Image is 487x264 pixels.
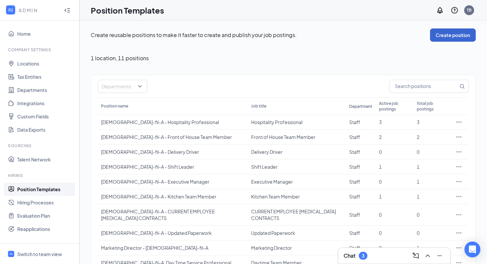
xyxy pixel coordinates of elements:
svg: Ellipses [456,149,462,155]
div: 0 [379,178,410,185]
div: 1 [417,178,446,185]
a: Tax Entities [17,70,74,83]
button: Minimize [434,250,445,261]
button: ChevronUp [422,250,433,261]
svg: QuestionInfo [451,6,459,14]
div: TB [467,7,471,13]
a: Integrations [17,97,74,110]
div: Marketing Director - [DEMOGRAPHIC_DATA]-fil-A [101,244,244,251]
td: Staff [346,159,376,174]
th: Total job postings [413,98,449,115]
svg: WorkstreamLogo [7,7,14,13]
a: Locations [17,57,74,70]
a: Hiring Processes [17,196,74,209]
svg: ComposeMessage [412,252,420,260]
div: Hospitality Professional [251,119,343,125]
td: Staff [346,115,376,130]
a: Data Exports [17,123,74,136]
th: Department [346,98,376,115]
div: 0 [417,149,446,155]
div: [DEMOGRAPHIC_DATA]-fil-A - Hospitality Professional [101,119,244,125]
div: Delivery Driver [251,149,343,155]
div: [DEMOGRAPHIC_DATA]-fil-A - Shift Leader [101,163,244,170]
div: Front of House Team Member [251,134,343,140]
svg: Ellipses [456,211,462,218]
a: Talent Network [17,153,74,166]
div: [DEMOGRAPHIC_DATA]-fil-A - Executive Manager [101,178,244,185]
div: Open Intercom Messenger [464,242,480,257]
td: Staff [346,174,376,189]
div: Shift Leader [251,163,343,170]
div: [DEMOGRAPHIC_DATA]-fil-A - Front of House Team Member [101,134,244,140]
svg: Ellipses [456,163,462,170]
div: CURRENT EMPLOYEE [MEDICAL_DATA] CONTRACTS [251,208,343,221]
div: 0 [417,230,446,236]
svg: ChevronUp [424,252,432,260]
a: Custom Fields [17,110,74,123]
span: 1 location , 11 positions [91,55,149,62]
h1: Position Templates [91,5,164,16]
div: 1 [417,193,446,200]
td: Staff [346,130,376,145]
svg: Notifications [436,6,444,14]
div: [DEMOGRAPHIC_DATA]-fil-A - Delivery Driver [101,149,244,155]
div: 1 [417,163,446,170]
p: Create reusable positions to make it faster to create and publish your job postings. [91,31,430,39]
svg: Ellipses [456,134,462,140]
div: Switch to team view [17,251,62,257]
div: Team Management [8,242,73,248]
svg: Ellipses [456,230,462,236]
svg: Ellipses [456,119,462,125]
div: Updated Paperwork [251,230,343,236]
div: 1 [379,163,410,170]
div: 0 [379,230,410,236]
td: Staff [346,204,376,226]
svg: Minimize [436,252,444,260]
div: 3 [379,119,410,125]
td: Staff [346,241,376,255]
div: 2 [379,134,410,140]
div: Kitchen Team Member [251,193,343,200]
span: Job title [251,104,266,109]
a: Departments [17,83,74,97]
div: 0 [379,211,410,218]
div: [DEMOGRAPHIC_DATA]-fil-A - CURRENT EMPLOYEE [MEDICAL_DATA] CONTRACTS [101,208,244,221]
svg: MagnifyingGlass [460,84,465,89]
svg: Ellipses [456,244,462,251]
a: Evaluation Plan [17,209,74,222]
input: Search positions [390,80,458,93]
div: 3 [362,253,364,259]
a: Position Templates [17,183,74,196]
svg: WorkstreamLogo [9,252,13,256]
div: Marketing Director [251,244,343,251]
svg: Ellipses [456,193,462,200]
div: ADMIN [19,7,58,14]
div: 3 [417,119,446,125]
div: 0 [379,244,410,251]
div: 0 [417,211,446,218]
div: 1 [379,193,410,200]
td: Staff [346,226,376,241]
div: 0 [379,149,410,155]
svg: Collapse [64,7,71,14]
a: Reapplications [17,222,74,236]
div: [DEMOGRAPHIC_DATA]-fil-A - Updated Paperwork [101,230,244,236]
div: Company Settings [8,47,73,53]
button: Create position [430,28,476,42]
td: Staff [346,189,376,204]
th: Active job postings [376,98,413,115]
a: Home [17,27,74,40]
svg: Ellipses [456,178,462,185]
div: 2 [417,134,446,140]
button: ComposeMessage [410,250,421,261]
h3: Chat [344,252,355,259]
div: Executive Manager [251,178,343,185]
div: Sourcing [8,143,73,149]
div: Hiring [8,173,73,178]
div: [DEMOGRAPHIC_DATA]-fil-A - Kitchen Team Member [101,193,244,200]
span: Position name [101,104,128,109]
td: Staff [346,145,376,159]
div: 1 [417,244,446,251]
